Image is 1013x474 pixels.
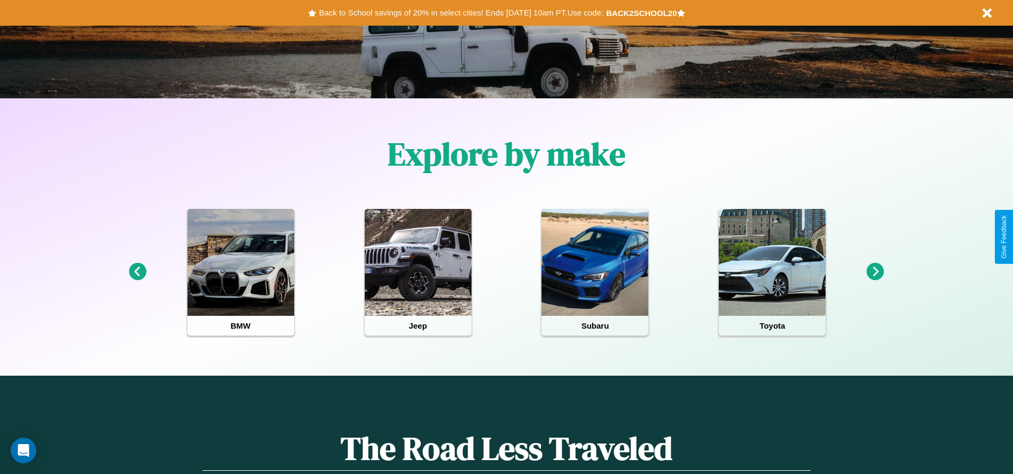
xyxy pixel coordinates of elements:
[1000,215,1008,259] div: Give Feedback
[316,5,606,20] button: Back to School savings of 20% in select cities! Ends [DATE] 10am PT.Use code:
[11,438,36,463] div: Open Intercom Messenger
[388,132,625,176] h1: Explore by make
[365,316,472,336] h4: Jeep
[202,426,810,471] h1: The Road Less Traveled
[719,316,826,336] h4: Toyota
[541,316,648,336] h4: Subaru
[187,316,294,336] h4: BMW
[606,9,677,18] b: BACK2SCHOOL20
